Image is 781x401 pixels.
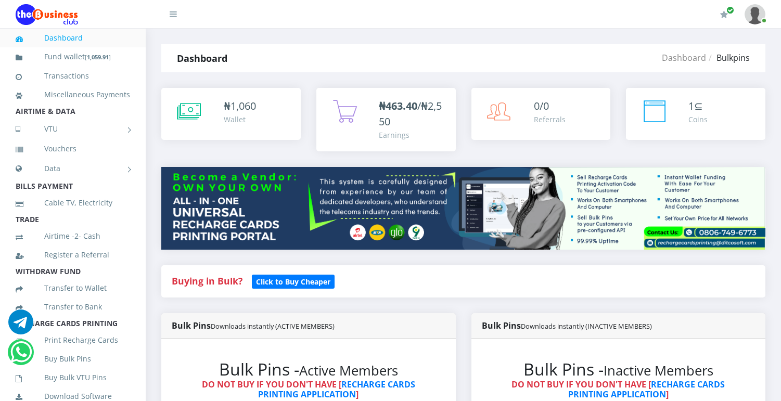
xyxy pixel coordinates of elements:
small: Active Members [299,361,398,380]
strong: Bulk Pins [482,320,652,331]
div: Earnings [379,130,445,140]
a: Register a Referral [16,243,130,267]
small: Downloads instantly (ACTIVE MEMBERS) [211,321,335,331]
a: RECHARGE CARDS PRINTING APPLICATION [568,379,725,400]
span: 1 [688,99,694,113]
a: Transfer to Wallet [16,276,130,300]
a: Cable TV, Electricity [16,191,130,215]
b: ₦463.40 [379,99,417,113]
a: Fund wallet[1,059.91] [16,45,130,69]
div: ₦ [224,98,256,114]
a: Vouchers [16,137,130,161]
b: Click to Buy Cheaper [256,277,330,287]
strong: Bulk Pins [172,320,335,331]
div: Wallet [224,114,256,125]
a: VTU [16,116,130,142]
div: Coins [688,114,708,125]
a: Print Recharge Cards [16,328,130,352]
a: Buy Bulk VTU Pins [16,366,130,390]
strong: DO NOT BUY IF YOU DON'T HAVE [ ] [202,379,415,400]
span: 0/0 [534,99,549,113]
a: Airtime -2- Cash [16,224,130,248]
strong: Buying in Bulk? [172,275,242,287]
a: ₦1,060 Wallet [161,88,301,140]
small: [ ] [85,53,111,61]
small: Inactive Members [604,361,713,380]
small: Downloads instantly (INACTIVE MEMBERS) [521,321,652,331]
a: Miscellaneous Payments [16,83,130,107]
a: Data [16,156,130,182]
a: Buy Bulk Pins [16,347,130,371]
h2: Bulk Pins - [182,359,435,379]
a: Transfer to Bank [16,295,130,319]
a: RECHARGE CARDS PRINTING APPLICATION [258,379,415,400]
div: Referrals [534,114,566,125]
a: Transactions [16,64,130,88]
a: Dashboard [662,52,706,63]
a: Dashboard [16,26,130,50]
a: Click to Buy Cheaper [252,275,335,287]
li: Bulkpins [706,51,750,64]
b: 1,059.91 [87,53,109,61]
h2: Bulk Pins - [492,359,745,379]
a: 0/0 Referrals [471,88,611,140]
span: /₦2,550 [379,99,442,128]
div: ⊆ [688,98,708,114]
a: Chat for support [8,317,33,334]
img: User [745,4,765,24]
img: multitenant_rcp.png [161,167,765,250]
img: Logo [16,4,78,25]
span: Renew/Upgrade Subscription [726,6,734,14]
strong: Dashboard [177,52,227,64]
span: 1,060 [231,99,256,113]
i: Renew/Upgrade Subscription [720,10,728,19]
strong: DO NOT BUY IF YOU DON'T HAVE [ ] [511,379,725,400]
a: ₦463.40/₦2,550 Earnings [316,88,456,151]
a: Chat for support [10,347,32,365]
